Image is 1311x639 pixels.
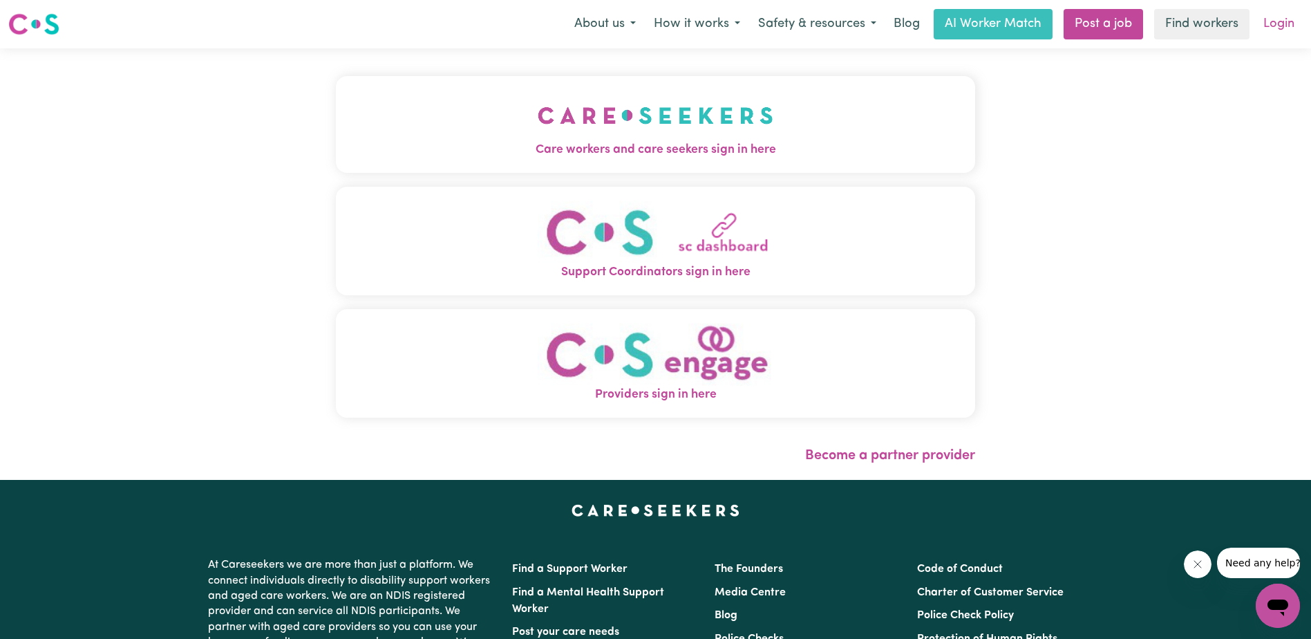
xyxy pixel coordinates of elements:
[336,141,975,159] span: Care workers and care seekers sign in here
[715,610,737,621] a: Blog
[917,587,1064,598] a: Charter of Customer Service
[336,263,975,281] span: Support Coordinators sign in here
[1184,550,1211,578] iframe: Close message
[336,187,975,295] button: Support Coordinators sign in here
[8,12,59,37] img: Careseekers logo
[336,76,975,173] button: Care workers and care seekers sign in here
[8,10,84,21] span: Need any help?
[645,10,749,39] button: How it works
[512,627,619,638] a: Post your care needs
[1064,9,1143,39] a: Post a job
[1217,548,1300,578] iframe: Message from company
[1255,9,1303,39] a: Login
[512,564,628,575] a: Find a Support Worker
[336,386,975,404] span: Providers sign in here
[917,610,1014,621] a: Police Check Policy
[1256,584,1300,628] iframe: Button to launch messaging window
[572,505,739,516] a: Careseekers home page
[336,309,975,418] button: Providers sign in here
[8,8,59,40] a: Careseekers logo
[934,9,1053,39] a: AI Worker Match
[917,564,1003,575] a: Code of Conduct
[715,564,783,575] a: The Founders
[715,587,786,598] a: Media Centre
[512,587,664,615] a: Find a Mental Health Support Worker
[1154,9,1249,39] a: Find workers
[805,449,975,463] a: Become a partner provider
[885,9,928,39] a: Blog
[749,10,885,39] button: Safety & resources
[565,10,645,39] button: About us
